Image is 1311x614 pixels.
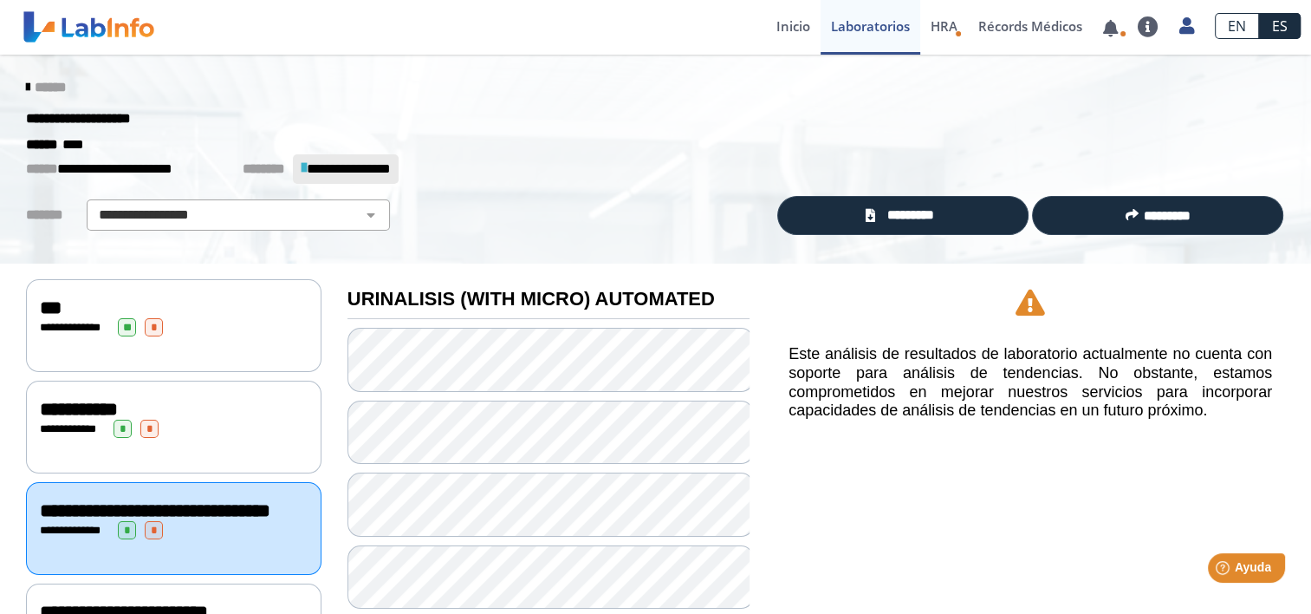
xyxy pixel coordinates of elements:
[931,17,957,35] span: HRA
[347,288,715,310] b: URINALISIS (WITH MICRO) AUTOMATED
[789,345,1272,420] h5: Este análisis de resultados de laboratorio actualmente no cuenta con soporte para análisis de ten...
[1157,546,1292,595] iframe: Help widget launcher
[1215,13,1259,39] a: EN
[1259,13,1301,39] a: ES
